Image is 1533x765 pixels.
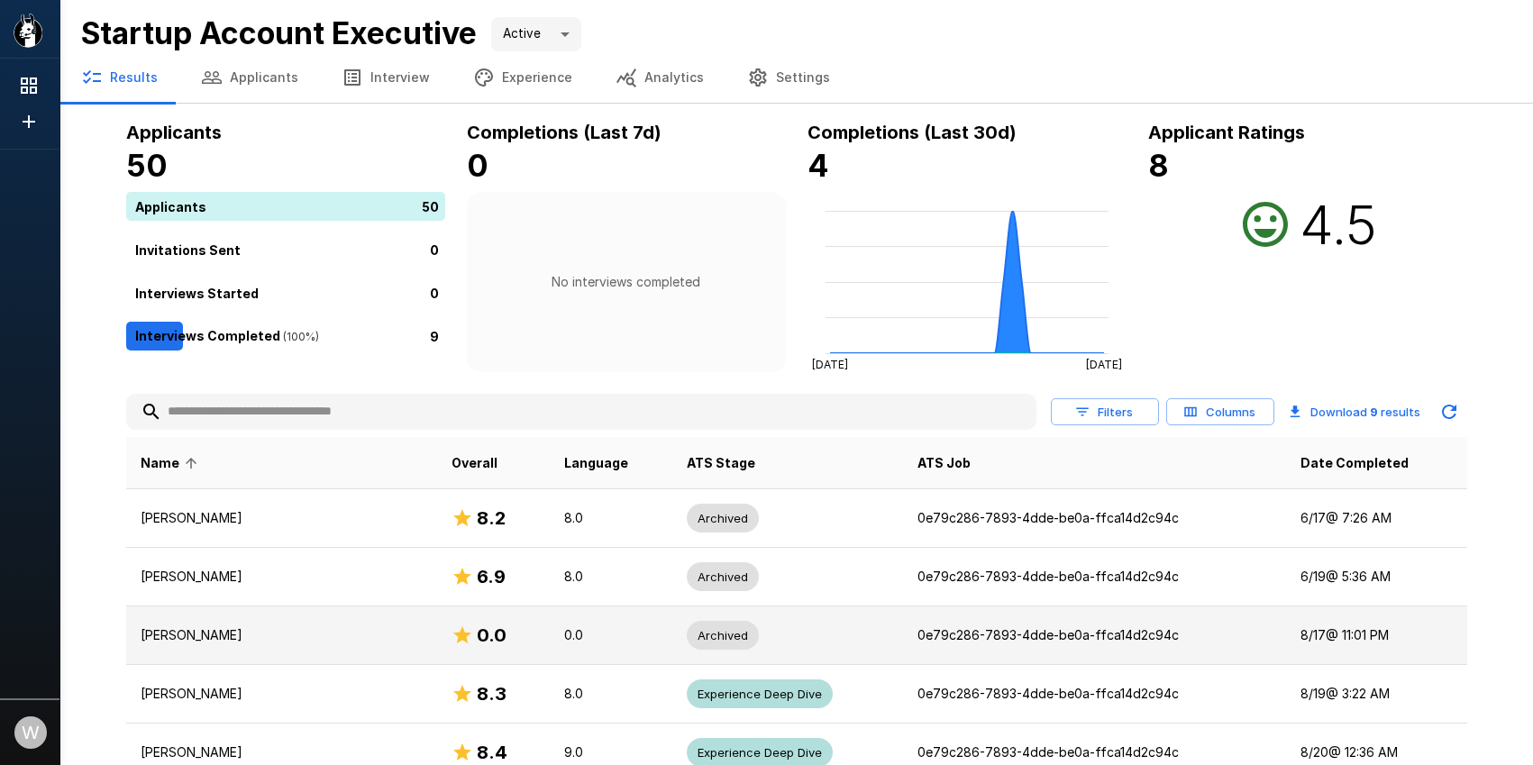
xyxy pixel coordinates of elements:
span: Archived [687,627,759,644]
b: Completions (Last 7d) [467,122,662,143]
p: 8.0 [564,568,658,586]
button: Settings [725,52,852,103]
span: Date Completed [1300,452,1409,474]
td: 6/17 @ 7:26 AM [1286,489,1467,548]
p: 0e79c286-7893-4dde-be0a-ffca14d2c94c [917,685,1272,703]
td: 8/19 @ 3:22 AM [1286,665,1467,724]
button: Experience [452,52,594,103]
span: Archived [687,569,759,586]
p: 8.0 [564,509,658,527]
p: 0 [430,283,439,302]
b: Applicants [126,122,222,143]
h2: 4.5 [1300,192,1377,257]
span: Name [141,452,203,474]
p: 0e79c286-7893-4dde-be0a-ffca14d2c94c [917,626,1272,644]
button: Download 9 results [1282,394,1428,430]
button: Results [59,52,179,103]
td: 8/17 @ 11:01 PM [1286,606,1467,665]
span: ATS Job [917,452,971,474]
button: Interview [320,52,452,103]
p: No interviews completed [552,273,700,291]
div: Active [491,17,581,51]
p: 0e79c286-7893-4dde-be0a-ffca14d2c94c [917,743,1272,761]
p: 9 [430,326,439,345]
b: Completions (Last 30d) [808,122,1017,143]
h6: 8.2 [477,504,506,533]
p: 9.0 [564,743,658,761]
button: Columns [1166,398,1274,426]
span: Language [564,452,628,474]
span: Experience Deep Dive [687,744,833,761]
button: Filters [1051,398,1159,426]
p: 50 [422,196,439,215]
p: [PERSON_NAME] [141,568,424,586]
p: [PERSON_NAME] [141,685,424,703]
button: Updated Today - 10:13 AM [1431,394,1467,430]
b: 9 [1370,405,1378,419]
p: [PERSON_NAME] [141,626,424,644]
p: [PERSON_NAME] [141,509,424,527]
b: 4 [808,147,829,184]
p: 0e79c286-7893-4dde-be0a-ffca14d2c94c [917,509,1272,527]
p: 8.0 [564,685,658,703]
p: 0 [430,240,439,259]
b: 50 [126,147,168,184]
tspan: [DATE] [1085,358,1121,371]
p: 0.0 [564,626,658,644]
button: Analytics [594,52,725,103]
b: 8 [1148,147,1169,184]
b: Applicant Ratings [1148,122,1305,143]
span: ATS Stage [687,452,755,474]
button: Applicants [179,52,320,103]
h6: 0.0 [477,621,506,650]
td: 6/19 @ 5:36 AM [1286,548,1467,606]
tspan: [DATE] [812,358,848,371]
b: Startup Account Executive [81,14,477,51]
h6: 8.3 [477,679,506,708]
span: Archived [687,510,759,527]
h6: 6.9 [477,562,506,591]
b: 0 [467,147,488,184]
span: Experience Deep Dive [687,686,833,703]
p: 0e79c286-7893-4dde-be0a-ffca14d2c94c [917,568,1272,586]
p: [PERSON_NAME] [141,743,424,761]
span: Overall [452,452,497,474]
